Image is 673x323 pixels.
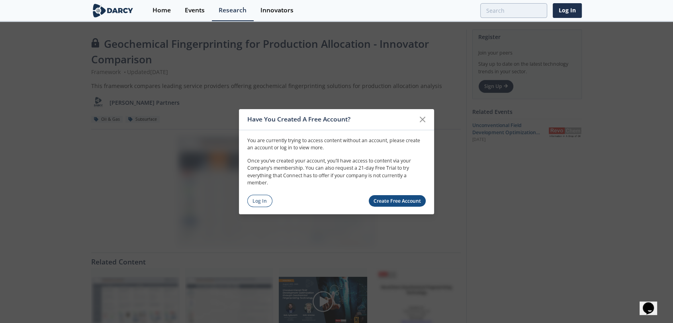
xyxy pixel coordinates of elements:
div: Have You Created A Free Account? [247,112,415,127]
a: Create Free Account [369,195,426,207]
div: Research [219,7,247,14]
a: Log In [247,195,272,207]
div: Events [185,7,205,14]
a: Log In [553,3,582,18]
iframe: chat widget [640,291,665,315]
div: Innovators [260,7,293,14]
p: Once you’ve created your account, you’ll have access to content via your Company’s membership. Yo... [247,157,426,187]
img: logo-wide.svg [91,4,135,18]
p: You are currently trying to access content without an account, please create an account or log in... [247,137,426,152]
input: Advanced Search [480,3,547,18]
div: Home [153,7,171,14]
